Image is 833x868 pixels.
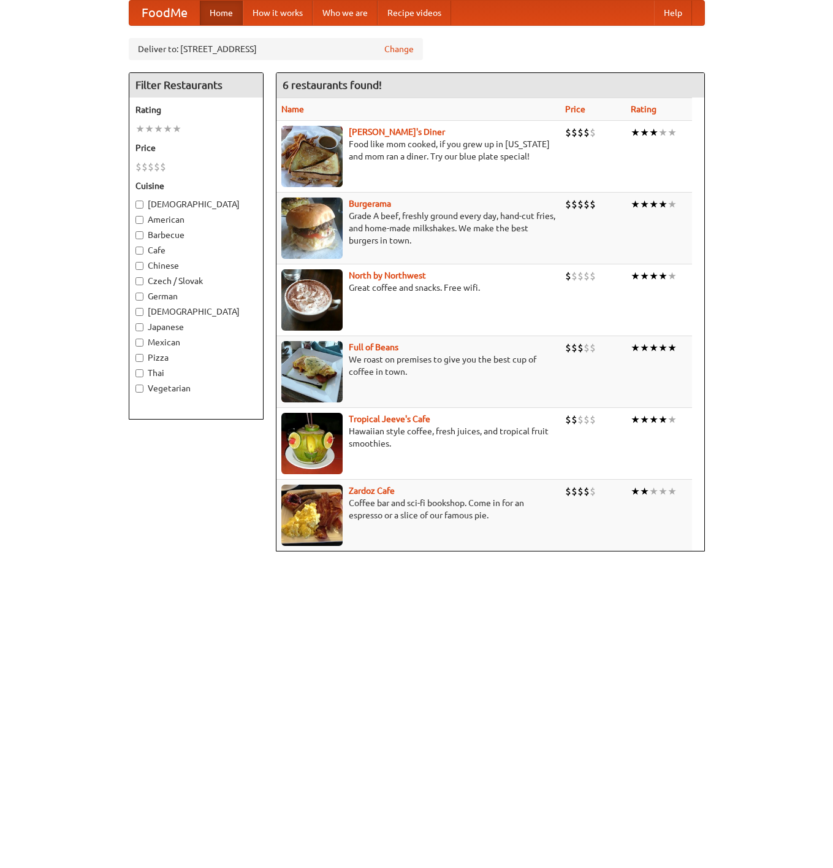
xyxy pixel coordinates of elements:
[577,198,584,211] li: $
[649,269,658,283] li: ★
[349,199,391,209] b: Burgerama
[281,269,343,331] img: north.jpg
[658,269,668,283] li: ★
[577,413,584,426] li: $
[631,485,640,498] li: ★
[631,198,640,211] li: ★
[649,413,658,426] li: ★
[135,354,143,362] input: Pizza
[349,486,395,496] a: Zardoz Cafe
[584,269,590,283] li: $
[577,341,584,355] li: $
[658,198,668,211] li: ★
[668,126,677,139] li: ★
[135,247,143,255] input: Cafe
[135,382,257,394] label: Vegetarian
[565,126,571,139] li: $
[148,160,154,174] li: $
[640,198,649,211] li: ★
[135,275,257,287] label: Czech / Slovak
[135,244,257,256] label: Cafe
[281,413,343,474] img: jeeves.jpg
[590,269,596,283] li: $
[649,341,658,355] li: ★
[281,341,343,402] img: beans.jpg
[631,104,656,114] a: Rating
[135,160,142,174] li: $
[129,38,423,60] div: Deliver to: [STREET_ADDRESS]
[135,293,143,301] input: German
[135,229,257,241] label: Barbecue
[160,160,166,174] li: $
[135,385,143,393] input: Vegetarian
[349,414,430,424] b: Tropical Jeeve's Cafe
[658,413,668,426] li: ★
[283,79,382,91] ng-pluralize: 6 restaurants found!
[172,122,181,136] li: ★
[135,259,257,272] label: Chinese
[658,485,668,498] li: ★
[135,369,143,377] input: Thai
[135,213,257,226] label: American
[640,341,649,355] li: ★
[571,341,577,355] li: $
[349,127,445,137] a: [PERSON_NAME]'s Diner
[658,126,668,139] li: ★
[649,485,658,498] li: ★
[313,1,378,25] a: Who we are
[649,198,658,211] li: ★
[571,413,577,426] li: $
[640,413,649,426] li: ★
[631,126,640,139] li: ★
[668,269,677,283] li: ★
[135,122,145,136] li: ★
[135,367,257,379] label: Thai
[349,271,426,280] a: North by Northwest
[135,336,257,348] label: Mexican
[577,126,584,139] li: $
[571,198,577,211] li: $
[154,122,163,136] li: ★
[584,341,590,355] li: $
[145,122,154,136] li: ★
[135,305,257,318] label: [DEMOGRAPHIC_DATA]
[142,160,148,174] li: $
[135,351,257,364] label: Pizza
[565,198,571,211] li: $
[135,198,257,210] label: [DEMOGRAPHIC_DATA]
[590,126,596,139] li: $
[631,413,640,426] li: ★
[668,198,677,211] li: ★
[631,269,640,283] li: ★
[584,413,590,426] li: $
[349,342,398,352] a: Full of Beans
[378,1,451,25] a: Recipe videos
[668,413,677,426] li: ★
[590,413,596,426] li: $
[571,269,577,283] li: $
[135,323,143,331] input: Japanese
[584,126,590,139] li: $
[135,231,143,239] input: Barbecue
[135,339,143,347] input: Mexican
[565,413,571,426] li: $
[565,269,571,283] li: $
[281,497,555,521] p: Coffee bar and sci-fi bookshop. Come in for an espresso or a slice of our famous pie.
[654,1,692,25] a: Help
[640,126,649,139] li: ★
[565,341,571,355] li: $
[649,126,658,139] li: ★
[135,142,257,154] h5: Price
[668,341,677,355] li: ★
[590,341,596,355] li: $
[281,425,555,450] p: Hawaiian style coffee, fresh juices, and tropical fruit smoothies.
[135,308,143,316] input: [DEMOGRAPHIC_DATA]
[154,160,160,174] li: $
[668,485,677,498] li: ★
[584,485,590,498] li: $
[577,269,584,283] li: $
[577,485,584,498] li: $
